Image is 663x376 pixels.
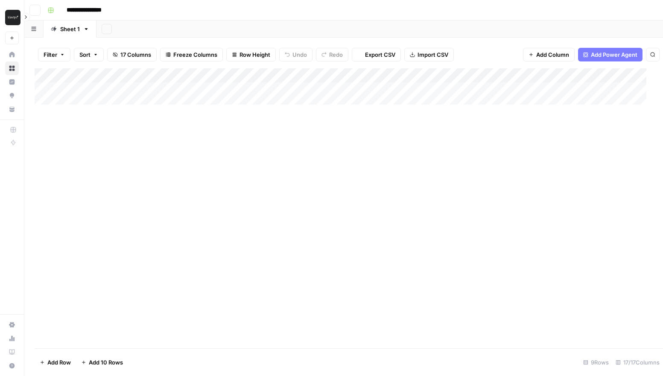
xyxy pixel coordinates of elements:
span: Add Row [47,358,71,367]
a: Opportunities [5,89,19,102]
div: Sheet 1 [60,25,80,33]
a: Insights [5,75,19,89]
span: Undo [292,50,307,59]
a: Your Data [5,102,19,116]
button: Add 10 Rows [76,356,128,369]
button: Freeze Columns [160,48,223,61]
button: Filter [38,48,70,61]
button: 17 Columns [107,48,157,61]
button: Redo [316,48,348,61]
span: Sort [79,50,91,59]
button: Help + Support [5,359,19,373]
span: Filter [44,50,57,59]
img: Klaviyo Logo [5,10,20,25]
span: Freeze Columns [173,50,217,59]
button: Undo [279,48,313,61]
button: Workspace: Klaviyo [5,7,19,28]
a: Home [5,48,19,61]
button: Add Row [35,356,76,369]
span: Add 10 Rows [89,358,123,367]
button: Row Height [226,48,276,61]
span: 17 Columns [120,50,151,59]
a: Usage [5,332,19,345]
a: Browse [5,61,19,75]
span: Row Height [239,50,270,59]
button: Sort [74,48,104,61]
a: Settings [5,318,19,332]
a: Sheet 1 [44,20,96,38]
a: Learning Hub [5,345,19,359]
